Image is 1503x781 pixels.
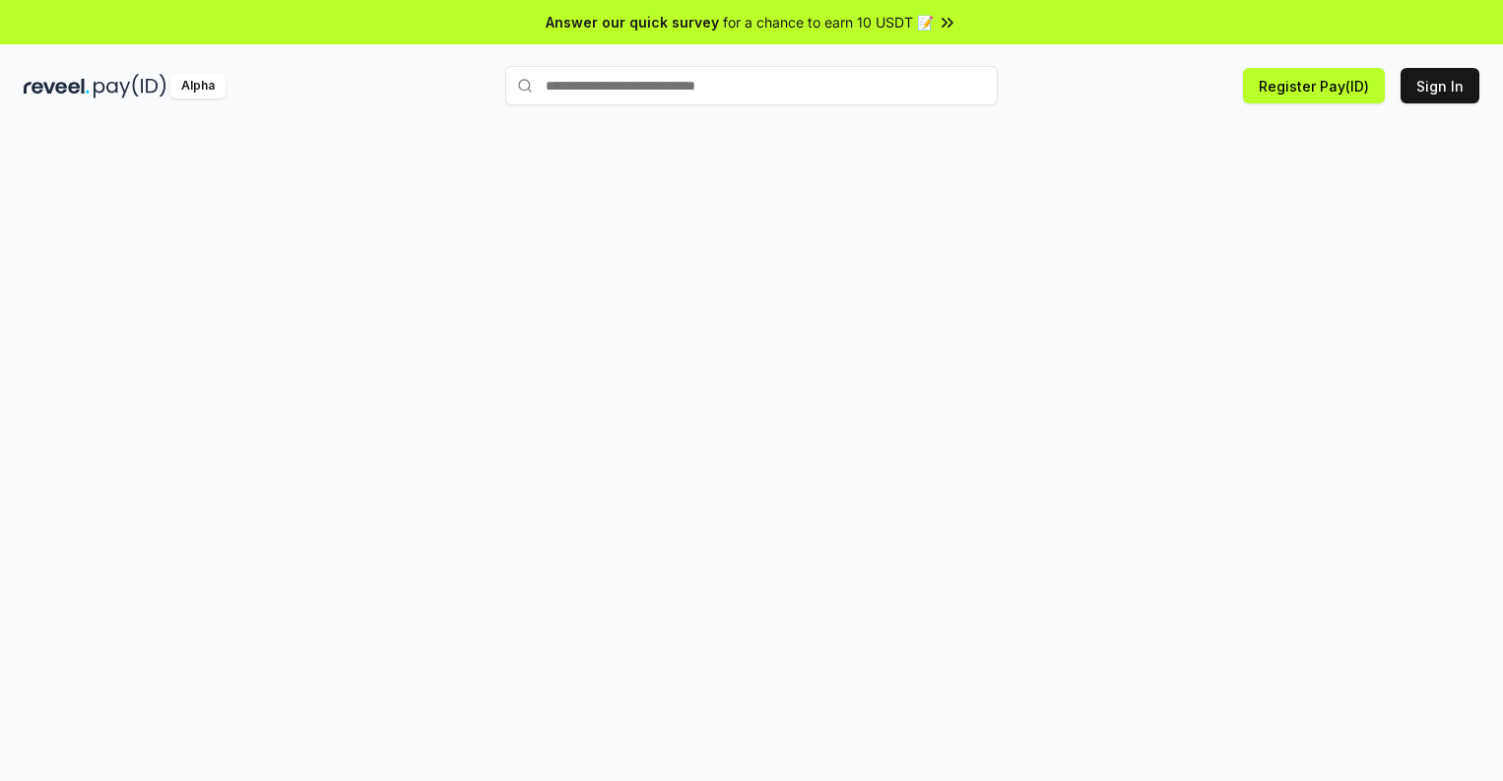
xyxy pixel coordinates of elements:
[170,74,226,98] div: Alpha
[94,74,166,98] img: pay_id
[546,12,719,33] span: Answer our quick survey
[1243,68,1385,103] button: Register Pay(ID)
[723,12,934,33] span: for a chance to earn 10 USDT 📝
[24,74,90,98] img: reveel_dark
[1401,68,1479,103] button: Sign In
